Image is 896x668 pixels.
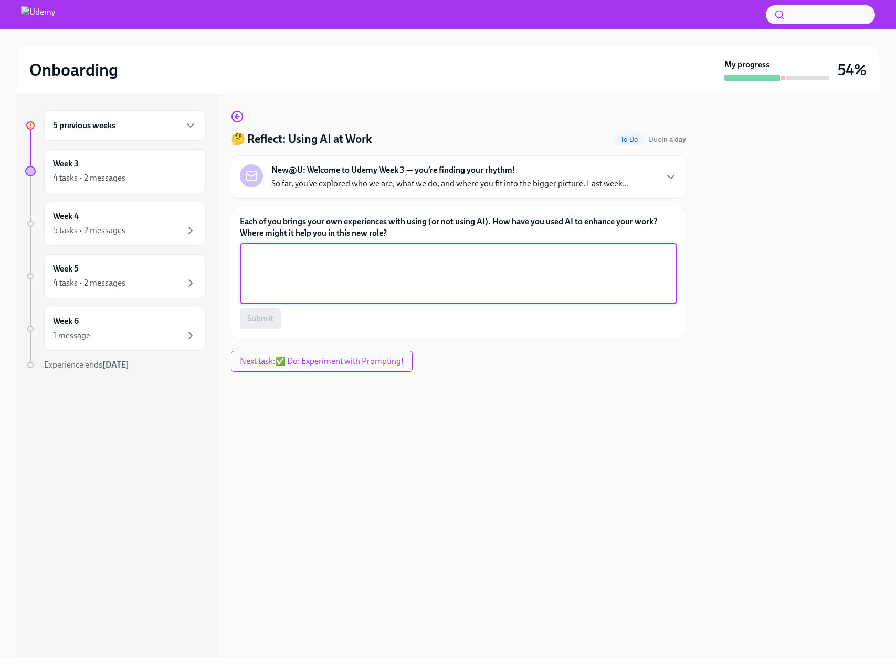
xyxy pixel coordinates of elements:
[53,277,125,289] div: 4 tasks • 2 messages
[44,110,206,141] div: 5 previous weeks
[240,356,404,367] span: Next task : ✅ Do: Experiment with Prompting!
[53,211,79,222] h6: Week 4
[838,60,867,79] h3: 54%
[648,134,686,144] span: September 13th, 2025 11:00
[25,149,206,193] a: Week 34 tasks • 2 messages
[53,316,79,327] h6: Week 6
[53,263,79,275] h6: Week 5
[648,135,686,144] span: Due
[271,178,629,190] p: So far, you’ve explored who we are, what we do, and where you fit into the bigger picture. Last w...
[102,360,129,370] strong: [DATE]
[25,254,206,298] a: Week 54 tasks • 2 messages
[231,131,372,147] h4: 🤔 Reflect: Using AI at Work
[231,351,413,372] button: Next task:✅ Do: Experiment with Prompting!
[44,360,129,370] span: Experience ends
[724,59,769,70] strong: My progress
[53,120,115,131] h6: 5 previous weeks
[53,330,90,341] div: 1 message
[21,6,55,23] img: Udemy
[53,172,125,184] div: 4 tasks • 2 messages
[29,59,118,80] h2: Onboarding
[614,135,644,143] span: To Do
[25,202,206,246] a: Week 45 tasks • 2 messages
[53,158,79,170] h6: Week 3
[25,307,206,351] a: Week 61 message
[240,216,677,239] label: Each of you brings your own experiences with using (or not using AI). How have you used AI to enh...
[53,225,125,236] div: 5 tasks • 2 messages
[271,164,515,176] strong: New@U: Welcome to Udemy Week 3 — you’re finding your rhythm!
[661,135,686,144] strong: in a day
